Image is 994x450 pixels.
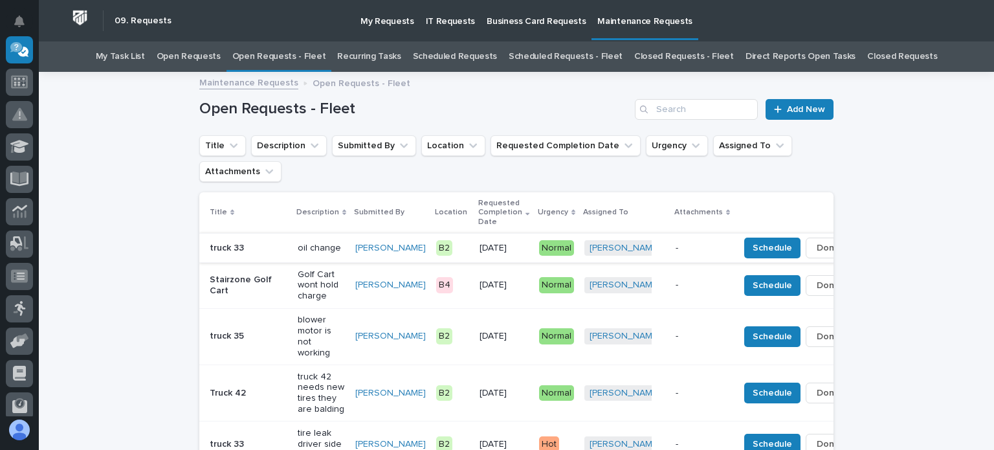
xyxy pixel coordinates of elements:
[806,275,851,296] button: Done
[646,135,708,156] button: Urgency
[478,196,522,229] p: Requested Completion Date
[435,205,467,219] p: Location
[332,135,416,156] button: Submitted By
[744,275,801,296] button: Schedule
[210,439,287,450] p: truck 33
[421,135,485,156] button: Location
[436,240,452,256] div: B2
[298,372,345,415] p: truck 42 needs new tires they are balding
[753,329,792,344] span: Schedule
[210,205,227,219] p: Title
[817,278,840,293] span: Done
[744,326,801,347] button: Schedule
[298,269,345,302] p: Golf Cart wont hold charge
[676,331,729,342] p: -
[355,243,426,254] a: [PERSON_NAME]
[590,388,660,399] a: [PERSON_NAME]
[436,277,453,293] div: B4
[199,233,895,262] tr: truck 33oil change[PERSON_NAME] B2[DATE]Normal[PERSON_NAME] -ScheduleDone
[480,388,528,399] p: [DATE]
[6,8,33,35] button: Notifications
[6,416,33,444] button: users-avatar
[509,41,623,72] a: Scheduled Requests - Fleet
[480,280,528,291] p: [DATE]
[199,365,895,421] tr: Truck 42truck 42 needs new tires they are balding[PERSON_NAME] B2[DATE]Normal[PERSON_NAME] -Sched...
[745,41,856,72] a: Direct Reports Open Tasks
[806,383,851,403] button: Done
[676,388,729,399] p: -
[787,105,825,114] span: Add New
[753,278,792,293] span: Schedule
[676,439,729,450] p: -
[806,326,851,347] button: Done
[480,331,528,342] p: [DATE]
[753,385,792,401] span: Schedule
[199,74,298,89] a: Maintenance Requests
[16,16,33,36] div: Notifications
[96,41,145,72] a: My Task List
[355,388,426,399] a: [PERSON_NAME]
[491,135,641,156] button: Requested Completion Date
[199,308,895,365] tr: truck 35blower motor is not working[PERSON_NAME] B2[DATE]Normal[PERSON_NAME] -ScheduleDone
[806,238,851,258] button: Done
[298,315,345,358] p: blower motor is not working
[210,388,287,399] p: Truck 42
[436,328,452,344] div: B2
[355,280,426,291] a: [PERSON_NAME]
[413,41,497,72] a: Scheduled Requests
[210,275,287,297] p: Stairzone Golf Cart
[590,331,660,342] a: [PERSON_NAME]
[296,205,339,219] p: Description
[199,135,246,156] button: Title
[583,205,628,219] p: Assigned To
[157,41,221,72] a: Open Requests
[590,439,660,450] a: [PERSON_NAME]
[744,383,801,403] button: Schedule
[590,243,660,254] a: [PERSON_NAME]
[539,240,574,256] div: Normal
[115,16,171,27] h2: 09. Requests
[635,99,758,120] input: Search
[676,280,729,291] p: -
[538,205,568,219] p: Urgency
[199,262,895,308] tr: Stairzone Golf CartGolf Cart wont hold charge[PERSON_NAME] B4[DATE]Normal[PERSON_NAME] -ScheduleDone
[199,161,282,182] button: Attachments
[298,243,345,254] p: oil change
[68,6,92,30] img: Workspace Logo
[539,385,574,401] div: Normal
[313,75,410,89] p: Open Requests - Fleet
[590,280,660,291] a: [PERSON_NAME]
[634,41,734,72] a: Closed Requests - Fleet
[867,41,937,72] a: Closed Requests
[713,135,792,156] button: Assigned To
[766,99,834,120] a: Add New
[210,243,287,254] p: truck 33
[676,243,729,254] p: -
[199,100,630,118] h1: Open Requests - Fleet
[753,240,792,256] span: Schedule
[817,385,840,401] span: Done
[251,135,327,156] button: Description
[539,328,574,344] div: Normal
[817,240,840,256] span: Done
[436,385,452,401] div: B2
[674,205,723,219] p: Attachments
[355,331,426,342] a: [PERSON_NAME]
[354,205,404,219] p: Submitted By
[355,439,426,450] a: [PERSON_NAME]
[210,331,287,342] p: truck 35
[744,238,801,258] button: Schedule
[337,41,401,72] a: Recurring Tasks
[480,439,528,450] p: [DATE]
[480,243,528,254] p: [DATE]
[817,329,840,344] span: Done
[539,277,574,293] div: Normal
[232,41,326,72] a: Open Requests - Fleet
